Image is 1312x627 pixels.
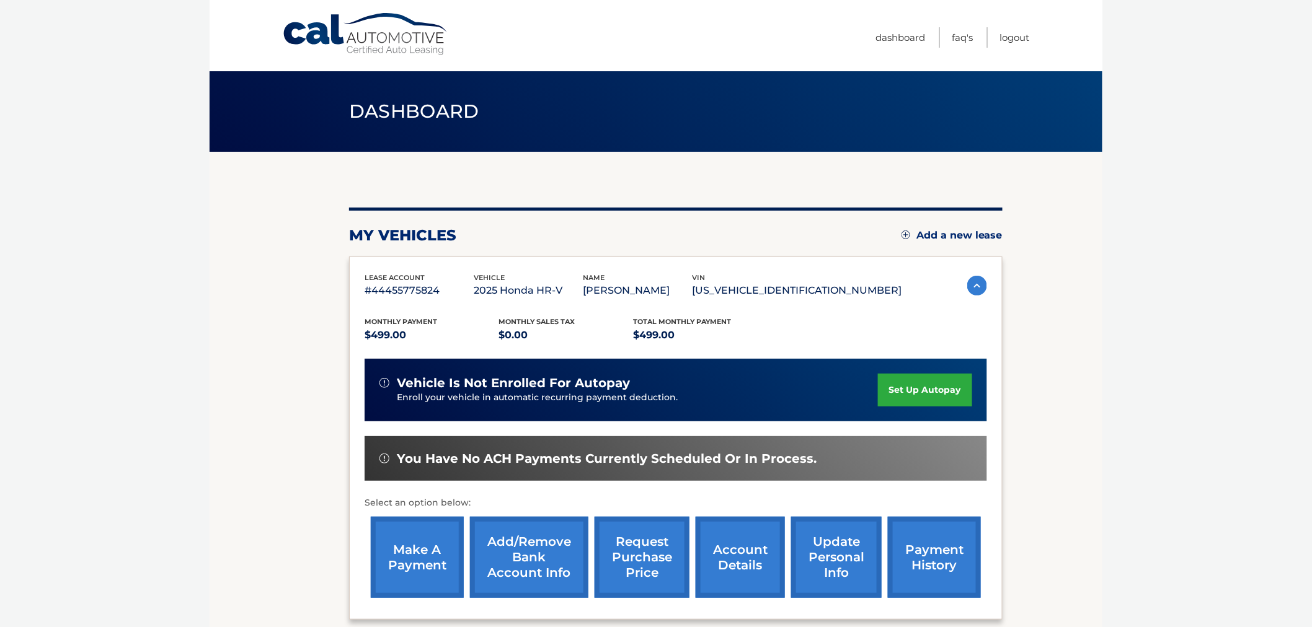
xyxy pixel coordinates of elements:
p: Enroll your vehicle in automatic recurring payment deduction. [397,391,878,405]
span: lease account [365,273,425,282]
span: Total Monthly Payment [633,317,731,326]
span: Monthly sales Tax [499,317,575,326]
span: vin [692,273,705,282]
span: vehicle [474,273,505,282]
p: 2025 Honda HR-V [474,282,583,299]
img: accordion-active.svg [967,276,987,296]
p: $499.00 [365,327,499,344]
a: request purchase price [595,517,689,598]
p: $499.00 [633,327,768,344]
a: Add/Remove bank account info [470,517,588,598]
img: add.svg [902,230,910,239]
h2: my vehicles [349,226,456,245]
span: Monthly Payment [365,317,437,326]
a: update personal info [791,517,882,598]
p: $0.00 [499,327,634,344]
p: [US_VEHICLE_IDENTIFICATION_NUMBER] [692,282,902,299]
span: name [583,273,605,282]
a: account details [696,517,785,598]
span: Dashboard [349,100,479,123]
a: Logout [1000,27,1030,48]
a: Dashboard [876,27,926,48]
img: alert-white.svg [379,378,389,388]
p: Select an option below: [365,496,987,511]
p: #44455775824 [365,282,474,299]
a: Cal Automotive [282,12,450,56]
a: payment history [888,517,981,598]
a: FAQ's [952,27,973,48]
span: vehicle is not enrolled for autopay [397,375,630,391]
a: make a payment [371,517,464,598]
img: alert-white.svg [379,454,389,463]
a: set up autopay [878,374,972,406]
p: [PERSON_NAME] [583,282,692,299]
span: You have no ACH payments currently scheduled or in process. [397,451,817,467]
a: Add a new lease [902,229,1003,242]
